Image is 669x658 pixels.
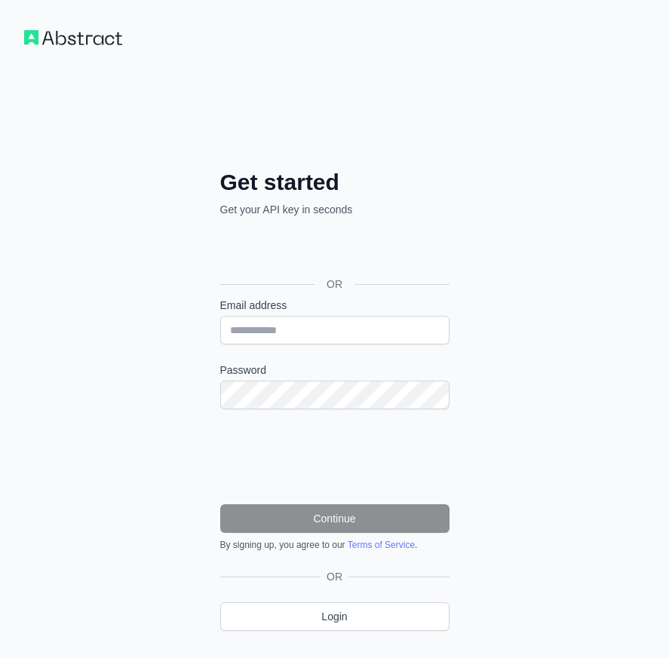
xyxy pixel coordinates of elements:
[220,202,450,217] p: Get your API key in seconds
[220,169,450,196] h2: Get started
[213,234,454,267] iframe: Nút Đăng nhập bằng Google
[348,540,415,550] a: Terms of Service
[220,363,450,378] label: Password
[24,30,122,45] img: Workflow
[220,427,450,486] iframe: reCAPTCHA
[220,298,450,313] label: Email address
[220,602,450,631] a: Login
[315,277,354,292] span: OR
[321,569,348,584] span: OR
[220,539,450,551] div: By signing up, you agree to our .
[220,504,450,533] button: Continue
